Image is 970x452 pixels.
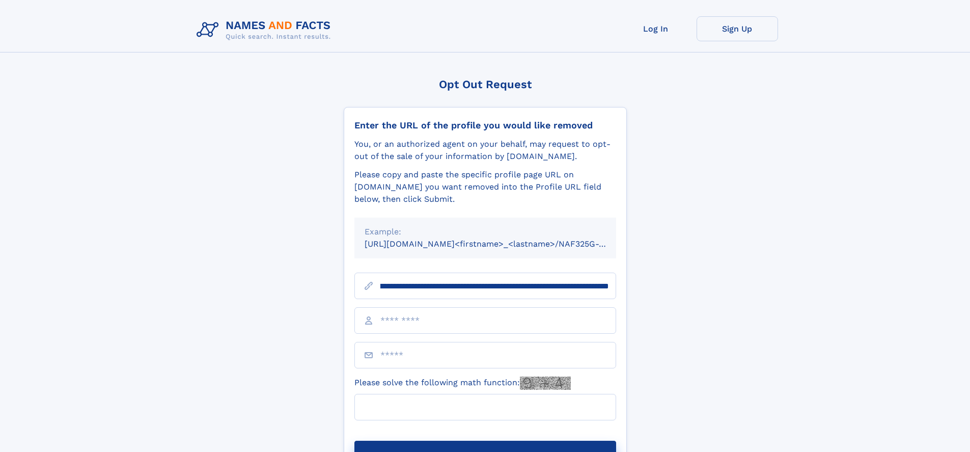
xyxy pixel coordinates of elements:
[354,377,571,390] label: Please solve the following math function:
[354,138,616,163] div: You, or an authorized agent on your behalf, may request to opt-out of the sale of your informatio...
[615,16,697,41] a: Log In
[344,78,627,91] div: Opt Out Request
[365,239,635,249] small: [URL][DOMAIN_NAME]<firstname>_<lastname>/NAF325G-xxxxxxxx
[697,16,778,41] a: Sign Up
[365,226,606,238] div: Example:
[192,16,339,44] img: Logo Names and Facts
[354,120,616,131] div: Enter the URL of the profile you would like removed
[354,169,616,205] div: Please copy and paste the specific profile page URL on [DOMAIN_NAME] you want removed into the Pr...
